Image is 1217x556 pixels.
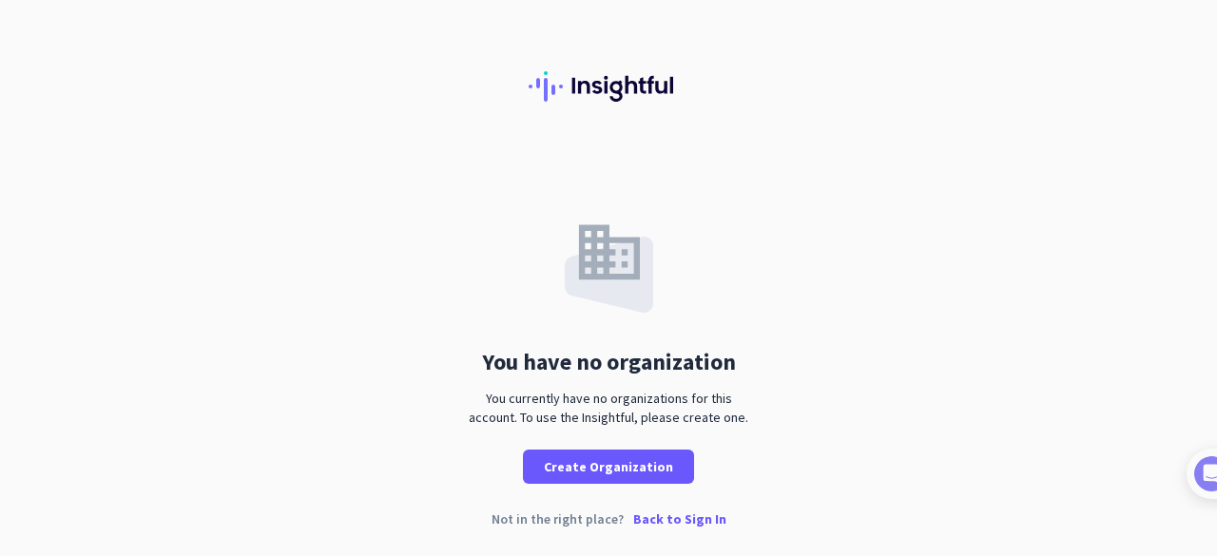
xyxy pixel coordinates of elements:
span: Create Organization [544,457,673,476]
div: You have no organization [482,351,736,374]
div: You currently have no organizations for this account. To use the Insightful, please create one. [461,389,756,427]
p: Back to Sign In [633,512,726,526]
button: Create Organization [523,450,694,484]
img: Insightful [529,71,688,102]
